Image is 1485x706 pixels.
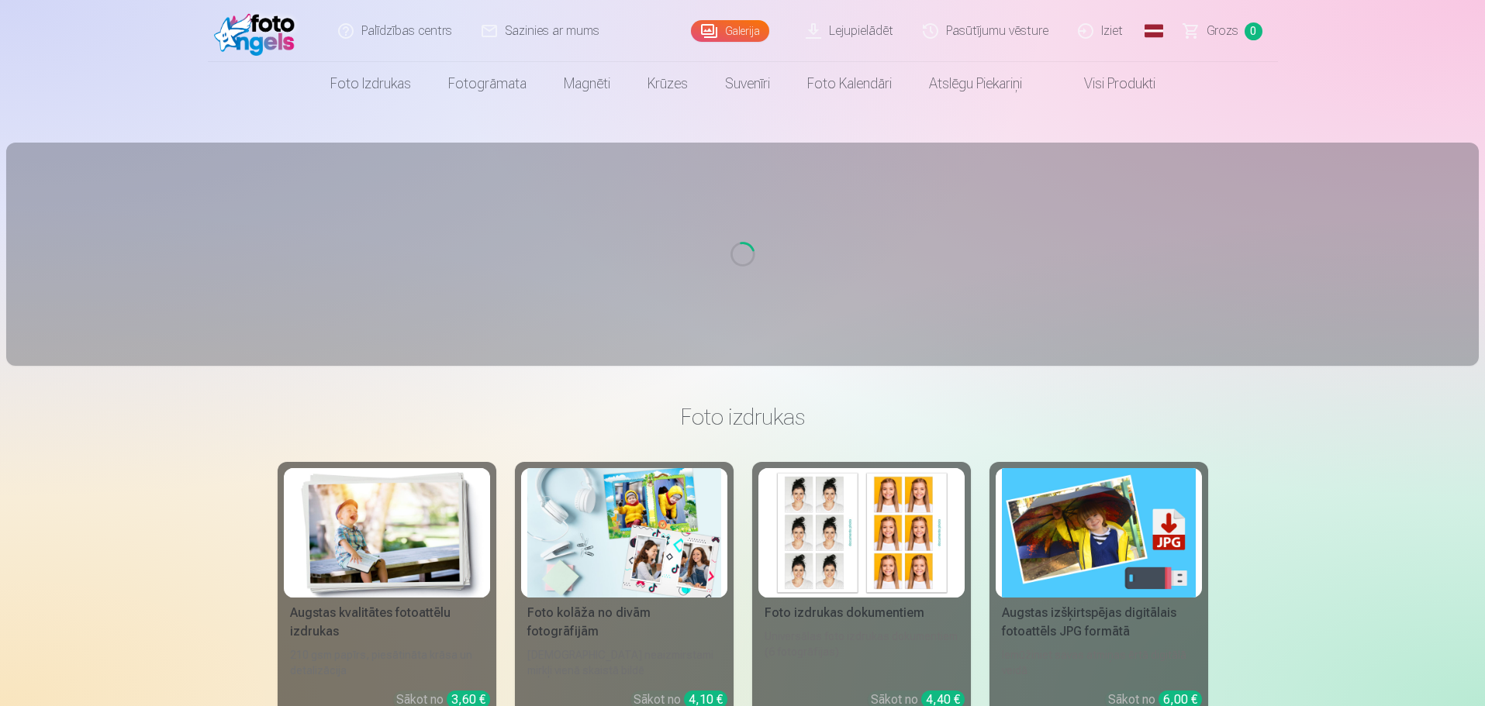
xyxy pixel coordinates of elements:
[765,468,958,598] img: Foto izdrukas dokumentiem
[691,20,769,42] a: Galerija
[214,6,303,56] img: /fa1
[996,604,1202,641] div: Augstas izšķirtspējas digitālais fotoattēls JPG formātā
[1041,62,1174,105] a: Visi produkti
[789,62,910,105] a: Foto kalendāri
[430,62,545,105] a: Fotogrāmata
[521,647,727,678] div: [DEMOGRAPHIC_DATA] neaizmirstami mirkļi vienā skaistā bildē
[910,62,1041,105] a: Atslēgu piekariņi
[996,647,1202,678] div: Iemūžiniet savas atmiņas ērtā digitālā veidā
[527,468,721,598] img: Foto kolāža no divām fotogrāfijām
[312,62,430,105] a: Foto izdrukas
[706,62,789,105] a: Suvenīri
[284,604,490,641] div: Augstas kvalitātes fotoattēlu izdrukas
[1245,22,1262,40] span: 0
[284,647,490,678] div: 210 gsm papīrs, piesātināta krāsa un detalizācija
[521,604,727,641] div: Foto kolāža no divām fotogrāfijām
[629,62,706,105] a: Krūzes
[290,403,1196,431] h3: Foto izdrukas
[290,468,484,598] img: Augstas kvalitātes fotoattēlu izdrukas
[545,62,629,105] a: Magnēti
[1002,468,1196,598] img: Augstas izšķirtspējas digitālais fotoattēls JPG formātā
[758,604,965,622] div: Foto izdrukas dokumentiem
[1207,22,1238,40] span: Grozs
[758,629,965,678] div: Universālas foto izdrukas dokumentiem (6 fotogrāfijas)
